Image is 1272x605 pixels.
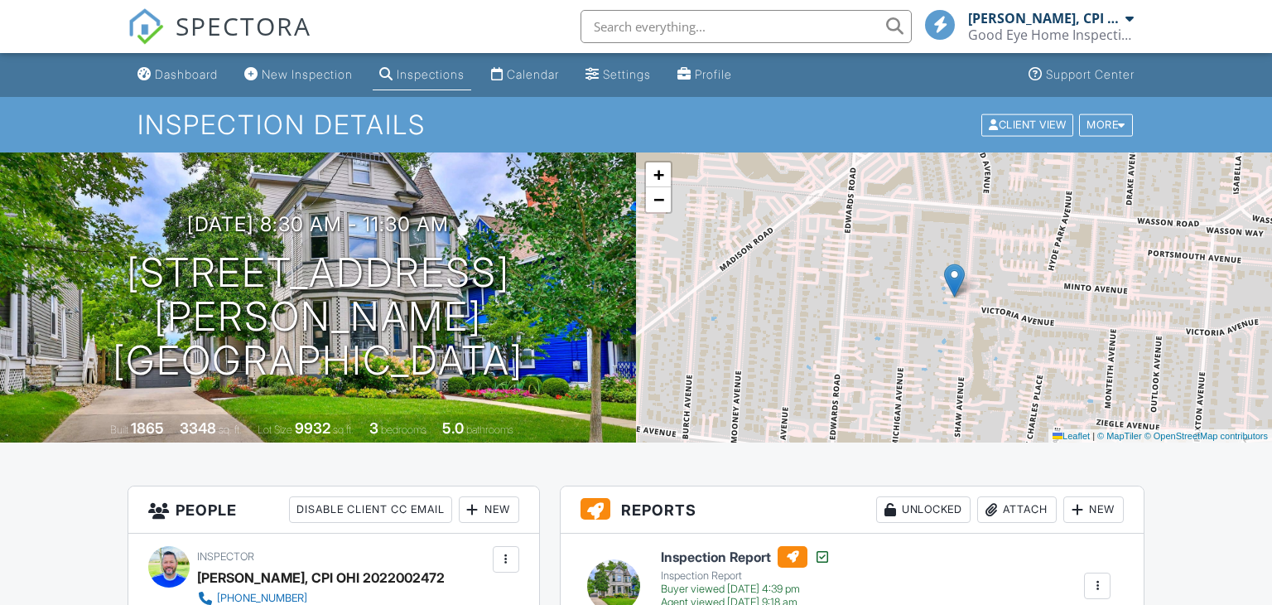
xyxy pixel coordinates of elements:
span: + [653,164,664,185]
h1: [STREET_ADDRESS][PERSON_NAME] [GEOGRAPHIC_DATA] [26,251,609,382]
img: The Best Home Inspection Software - Spectora [128,8,164,45]
div: 3 [369,419,378,437]
div: [PERSON_NAME], CPI OHI 2022002472 [197,565,445,590]
div: Attach [977,496,1057,523]
span: SPECTORA [176,8,311,43]
a: Profile [671,60,739,90]
h1: Inspection Details [137,110,1134,139]
span: Inspector [197,550,254,563]
div: More [1079,114,1133,136]
a: New Inspection [238,60,359,90]
h3: People [128,486,539,534]
div: Profile [695,67,732,81]
a: © MapTiler [1097,431,1142,441]
a: Support Center [1022,60,1141,90]
div: Dashboard [155,67,218,81]
div: Good Eye Home Inspections, Sewer Scopes & Mold Testing [968,27,1134,43]
div: 9932 [295,419,330,437]
span: Lot Size [258,423,292,436]
div: Inspection Report [661,569,831,583]
input: Search everything... [581,10,912,43]
a: Dashboard [131,60,224,90]
a: Inspections [373,60,471,90]
a: SPECTORA [128,22,311,57]
span: sq. ft. [219,423,242,436]
div: 5.0 [442,419,464,437]
img: Marker [944,264,965,298]
div: Inspections [397,67,465,81]
a: Leaflet [1053,431,1090,441]
a: Settings [579,60,658,90]
span: sq.ft. [333,423,354,436]
a: © OpenStreetMap contributors [1144,431,1268,441]
span: − [653,189,664,210]
div: 1865 [131,419,164,437]
div: Client View [981,114,1073,136]
div: [PHONE_NUMBER] [217,592,307,605]
span: bedrooms [381,423,426,436]
div: Calendar [507,67,559,81]
div: New [1063,496,1124,523]
a: Zoom in [646,162,671,187]
div: Buyer viewed [DATE] 4:39 pm [661,583,831,596]
div: Settings [603,67,651,81]
div: New [459,496,519,523]
span: Built [110,423,128,436]
a: Client View [980,118,1077,130]
h3: Reports [561,486,1144,534]
div: [PERSON_NAME], CPI OHI 2022002472 [968,10,1121,27]
span: | [1092,431,1095,441]
a: Zoom out [646,187,671,212]
div: Support Center [1046,67,1135,81]
div: Disable Client CC Email [289,496,452,523]
a: Calendar [484,60,566,90]
span: bathrooms [466,423,513,436]
div: 3348 [180,419,216,437]
div: Unlocked [876,496,971,523]
div: New Inspection [262,67,353,81]
h3: [DATE] 8:30 am - 11:30 am [187,213,449,235]
h6: Inspection Report [661,546,831,568]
